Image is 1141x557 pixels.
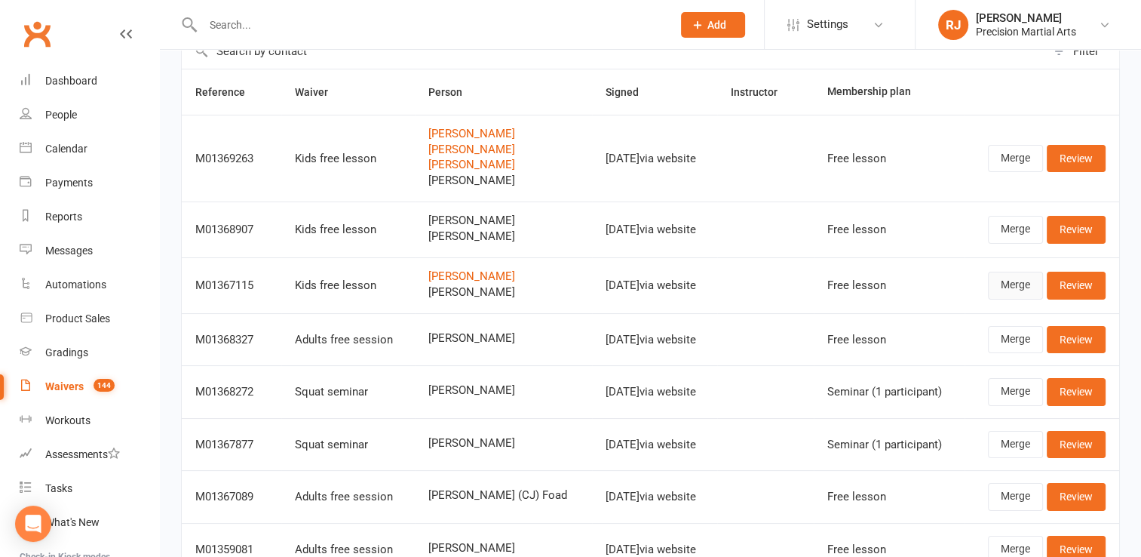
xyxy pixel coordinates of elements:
div: M01369263 [195,152,268,165]
div: People [45,109,77,121]
a: Review [1047,326,1106,353]
div: What's New [45,516,100,528]
div: M01368907 [195,223,268,236]
a: Workouts [20,404,159,438]
span: Person [428,86,479,98]
div: Adults free session [295,543,401,556]
div: Seminar (1 participant) [827,439,951,451]
div: Waivers [45,380,84,392]
div: Filter [1073,42,1099,60]
a: Messages [20,234,159,268]
button: Instructor [731,83,794,101]
div: Gradings [45,346,88,359]
div: Calendar [45,143,87,155]
span: [PERSON_NAME] [428,230,578,243]
a: Automations [20,268,159,302]
div: Free lesson [827,491,951,503]
div: [DATE] via website [606,386,704,399]
a: Merge [988,145,1043,172]
th: Membership plan [814,69,965,115]
div: Free lesson [827,279,951,292]
div: Squat seminar [295,439,401,451]
span: Instructor [731,86,794,98]
span: [PERSON_NAME] [428,332,578,345]
button: Person [428,83,479,101]
a: Calendar [20,132,159,166]
span: Signed [606,86,655,98]
div: M01367115 [195,279,268,292]
span: Settings [807,8,848,42]
input: Search... [198,14,661,35]
a: Review [1047,216,1106,243]
div: [DATE] via website [606,152,704,165]
a: Merge [988,326,1043,353]
a: Merge [988,483,1043,510]
div: [DATE] via website [606,543,704,556]
a: Merge [988,216,1043,243]
div: Tasks [45,482,72,494]
a: Review [1047,431,1106,458]
div: [DATE] via website [606,279,704,292]
a: Review [1047,145,1106,172]
div: Free lesson [827,334,951,346]
span: Waiver [295,86,345,98]
a: People [20,98,159,132]
span: [PERSON_NAME] [428,384,578,397]
span: [PERSON_NAME] [428,542,578,555]
a: Tasks [20,472,159,506]
a: Waivers 144 [20,370,159,404]
div: Adults free session [295,334,401,346]
a: Reports [20,200,159,234]
a: Product Sales [20,302,159,336]
input: Search by contact [182,34,1044,69]
div: M01367089 [195,491,268,503]
div: [DATE] via website [606,439,704,451]
a: Review [1047,378,1106,405]
div: Squat seminar [295,386,401,399]
div: Workouts [45,414,90,426]
a: [PERSON_NAME] [428,270,578,283]
div: Messages [45,245,93,257]
a: Review [1047,483,1106,510]
div: Product Sales [45,312,110,325]
div: M01368272 [195,386,268,399]
button: Waiver [295,83,345,101]
div: Seminar (1 participant) [827,386,951,399]
div: [DATE] via website [606,491,704,503]
div: [DATE] via website [606,334,704,346]
div: RJ [938,10,968,40]
span: [PERSON_NAME] [428,174,578,187]
a: Clubworx [18,15,56,53]
a: [PERSON_NAME] [428,128,578,140]
div: Assessments [45,448,120,460]
div: Kids free lesson [295,279,401,292]
a: Gradings [20,336,159,370]
button: Reference [195,83,262,101]
span: [PERSON_NAME] [428,286,578,299]
a: Merge [988,431,1043,458]
span: Add [707,19,726,31]
div: Automations [45,278,106,291]
div: [PERSON_NAME] [976,11,1076,25]
button: Add [681,12,745,38]
div: M01367877 [195,439,268,451]
a: Review [1047,272,1106,299]
div: Kids free lesson [295,152,401,165]
div: Precision Martial Arts [976,25,1076,38]
div: M01368327 [195,334,268,346]
a: Dashboard [20,64,159,98]
a: Merge [988,378,1043,405]
div: Reports [45,211,82,223]
div: Open Intercom Messenger [15,506,51,542]
span: [PERSON_NAME] [428,214,578,227]
div: Payments [45,177,93,189]
a: [PERSON_NAME] [428,143,578,156]
a: Merge [988,272,1043,299]
div: Adults free session [295,491,401,503]
div: Dashboard [45,75,97,87]
a: [PERSON_NAME] [428,158,578,171]
button: Signed [606,83,655,101]
a: Payments [20,166,159,200]
div: Free lesson [827,152,951,165]
div: Free lesson [827,223,951,236]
